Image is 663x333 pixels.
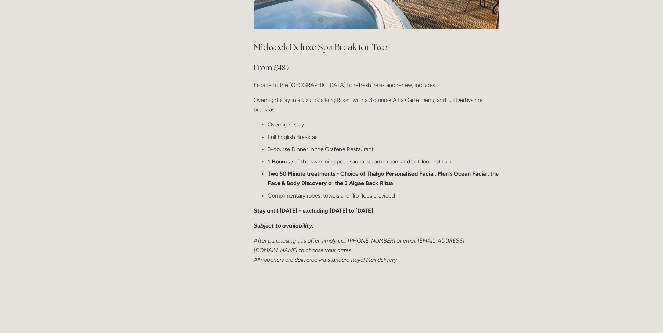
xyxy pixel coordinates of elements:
[254,207,375,214] strong: Stay until [DATE] - excluding [DATE] to [DATE].
[254,222,314,229] em: Subject to availability.
[254,237,464,263] em: After purchasing this offer simply call [PHONE_NUMBER] or email [EMAIL_ADDRESS][DOMAIN_NAME] to c...
[268,191,499,200] p: Complimentary robes, towels and flip flops provided
[254,41,499,53] h2: Midweek Deluxe Spa Break for Two
[254,61,499,75] h3: From £485
[268,157,499,166] p: use of the swimming pool, sauna, steam - room and outdoor hot tub
[268,158,284,165] strong: 1 Hour
[254,95,499,114] p: Overnight stay in a luxurious King Room with a 3-course A La Carte menu, and full Derbyshire brea...
[268,120,499,129] p: Overnight stay
[268,145,499,154] p: 3-course Dinner in the Grafene Restaurant
[254,80,499,90] p: Escape to the [GEOGRAPHIC_DATA] to refresh, relax and renew, includes...
[268,170,500,186] strong: Two 50 Minute treatments - Choice of Thalgo Personalised Facial, Men’s Ocean Facial, the Face & B...
[268,132,499,142] p: Full English Breakfast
